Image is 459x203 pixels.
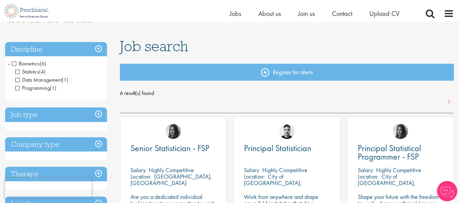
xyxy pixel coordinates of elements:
span: Salary [244,166,259,174]
a: Join us [298,9,315,18]
p: Highly Competitive [262,166,307,174]
h3: Discipline [5,42,107,57]
span: Principal Statistical Programmer - FSP [358,142,421,162]
a: Jobs [230,9,241,18]
span: Data Management [15,76,68,83]
a: Upload CV [369,9,400,18]
span: (1) [62,76,68,83]
img: Heidi Hennigan [393,124,408,139]
span: Statistics [15,68,46,75]
a: About us [258,9,281,18]
iframe: reCAPTCHA [5,178,92,198]
p: Highly Competitive [376,166,421,174]
span: Data Management [15,76,62,83]
span: - [7,58,10,68]
h3: Job type [5,107,107,122]
span: (1) [50,84,56,92]
img: Dean Fisher [279,124,295,139]
a: Contact [332,9,352,18]
span: Senior Statistician - FSP [130,142,209,154]
span: Salary [358,166,373,174]
p: City of [GEOGRAPHIC_DATA], [GEOGRAPHIC_DATA] [358,172,416,193]
span: Location: [130,172,151,180]
a: Senior Statistician - FSP [130,144,216,153]
img: Chatbot [437,181,457,201]
span: Principal Statistician [244,142,311,154]
span: Biometrics [12,60,46,67]
span: (4) [39,68,46,75]
a: Principal Statistical Programmer - FSP [358,144,443,161]
span: Location: [244,172,265,180]
a: Register for alerts [120,64,454,81]
span: Salary [130,166,146,174]
a: Principal Statistician [244,144,330,153]
p: Highly Competitive [149,166,194,174]
p: [GEOGRAPHIC_DATA], [GEOGRAPHIC_DATA] [130,172,212,187]
span: Location: [358,172,378,180]
h3: Company type [5,137,107,152]
h3: Therapy [5,167,107,181]
img: Heidi Hennigan [165,124,181,139]
span: Job search [120,37,188,55]
span: (6) [40,60,46,67]
p: City of [GEOGRAPHIC_DATA], [GEOGRAPHIC_DATA] [244,172,302,193]
span: 6 result(s) found [120,88,454,98]
span: Programming [15,84,56,92]
span: Biometrics [12,60,40,67]
span: Statistics [15,68,39,75]
a: 1 [444,98,454,106]
span: Programming [15,84,50,92]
